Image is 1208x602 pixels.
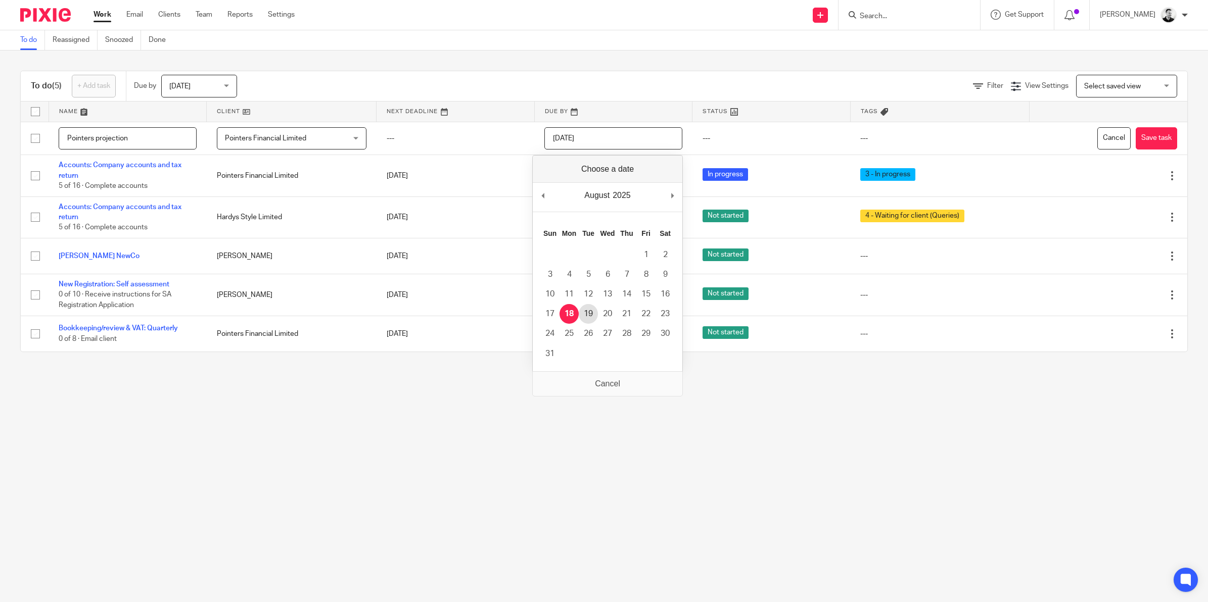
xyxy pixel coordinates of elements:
abbr: Tuesday [582,229,594,237]
button: 30 [656,324,675,343]
div: 2025 [611,188,632,203]
abbr: Monday [562,229,576,237]
span: Tags [861,109,878,114]
input: Task name [59,127,197,150]
span: Get Support [1005,11,1044,18]
button: 6 [598,265,617,284]
div: --- [860,329,1019,339]
button: 14 [617,284,636,304]
a: [PERSON_NAME] NewCo [59,253,140,260]
abbr: Sunday [543,229,556,237]
p: [PERSON_NAME] [1100,10,1155,20]
a: Work [94,10,111,20]
span: (5) [52,82,62,90]
a: Accounts: Company accounts and tax return [59,204,181,221]
td: [DATE] [377,155,535,196]
td: --- [377,122,535,155]
img: Dave_2025.jpg [1160,7,1177,23]
span: Not started [703,210,749,222]
a: Team [196,10,212,20]
a: Bookkeeping/review & VAT: Quarterly [59,325,178,332]
abbr: Saturday [660,229,671,237]
button: 20 [598,304,617,324]
td: Pointers Financial Limited [207,316,377,352]
button: 11 [560,284,579,304]
button: 28 [617,324,636,343]
button: 4 [560,265,579,284]
div: August [583,188,611,203]
td: [DATE] [377,238,535,274]
td: [PERSON_NAME] [207,274,377,316]
button: 27 [598,324,617,343]
span: View Settings [1025,82,1068,89]
a: Email [126,10,143,20]
a: New Registration: Self assessment [59,281,169,288]
a: To do [20,30,45,50]
button: 8 [636,265,656,284]
td: --- [692,122,851,155]
span: 4 - Waiting for client (Queries) [860,210,964,222]
button: 1 [636,245,656,265]
img: Pixie [20,8,71,22]
span: Select saved view [1084,83,1141,90]
abbr: Wednesday [600,229,615,237]
button: 13 [598,284,617,304]
button: Cancel [1097,127,1131,150]
button: Save task [1136,127,1177,150]
span: Pointers Financial Limited [225,135,306,142]
button: Previous Month [538,188,548,203]
div: --- [860,251,1019,261]
td: [DATE] [377,316,535,352]
button: 23 [656,304,675,324]
button: 26 [579,324,598,343]
a: Clients [158,10,180,20]
span: 5 of 16 · Complete accounts [59,224,148,231]
td: Hardys Style Limited [207,196,377,238]
span: Not started [703,248,749,261]
button: 25 [560,324,579,343]
button: 3 [540,265,560,284]
td: [PERSON_NAME] [207,238,377,274]
span: Not started [703,287,749,300]
span: 5 of 16 · Complete accounts [59,182,148,189]
a: Done [149,30,173,50]
p: Due by [134,81,156,91]
a: Reassigned [53,30,98,50]
td: Pointers Financial Limited [207,155,377,196]
a: Settings [268,10,295,20]
span: 3 - In progress [860,168,915,181]
div: --- [860,290,1019,300]
button: 12 [579,284,598,304]
span: 0 of 8 · Email client [59,335,117,342]
td: [DATE] [377,196,535,238]
h1: To do [31,81,62,91]
a: Accounts: Company accounts and tax return [59,162,181,179]
button: 29 [636,324,656,343]
button: 15 [636,284,656,304]
button: 2 [656,245,675,265]
button: 18 [560,304,579,324]
button: 22 [636,304,656,324]
button: 16 [656,284,675,304]
td: --- [850,122,1029,155]
button: 19 [579,304,598,324]
button: 31 [540,344,560,364]
button: 9 [656,265,675,284]
span: [DATE] [169,83,191,90]
abbr: Thursday [620,229,633,237]
input: Search [859,12,950,21]
button: 10 [540,284,560,304]
button: Next Month [667,188,677,203]
span: Not started [703,326,749,339]
a: Reports [227,10,253,20]
button: 21 [617,304,636,324]
a: Snoozed [105,30,141,50]
td: [DATE] [377,274,535,316]
button: 5 [579,265,598,284]
abbr: Friday [641,229,651,237]
button: 7 [617,265,636,284]
span: Filter [987,82,1003,89]
span: In progress [703,168,748,181]
button: 17 [540,304,560,324]
span: 0 of 10 · Receive instructions for SA Registration Application [59,291,171,309]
